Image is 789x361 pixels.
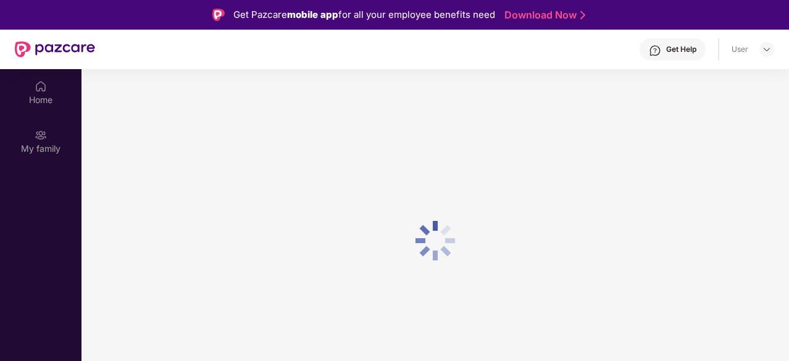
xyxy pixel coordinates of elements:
[35,80,47,93] img: svg+xml;base64,PHN2ZyBpZD0iSG9tZSIgeG1sbnM9Imh0dHA6Ly93d3cudzMub3JnLzIwMDAvc3ZnIiB3aWR0aD0iMjAiIG...
[212,9,225,21] img: Logo
[666,44,696,54] div: Get Help
[580,9,585,22] img: Stroke
[287,9,338,20] strong: mobile app
[649,44,661,57] img: svg+xml;base64,PHN2ZyBpZD0iSGVscC0zMngzMiIgeG1sbnM9Imh0dHA6Ly93d3cudzMub3JnLzIwMDAvc3ZnIiB3aWR0aD...
[15,41,95,57] img: New Pazcare Logo
[732,44,748,54] div: User
[762,44,772,54] img: svg+xml;base64,PHN2ZyBpZD0iRHJvcGRvd24tMzJ4MzIiIHhtbG5zPSJodHRwOi8vd3d3LnczLm9yZy8yMDAwL3N2ZyIgd2...
[504,9,582,22] a: Download Now
[233,7,495,22] div: Get Pazcare for all your employee benefits need
[35,129,47,141] img: svg+xml;base64,PHN2ZyB3aWR0aD0iMjAiIGhlaWdodD0iMjAiIHZpZXdCb3g9IjAgMCAyMCAyMCIgZmlsbD0ibm9uZSIgeG...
